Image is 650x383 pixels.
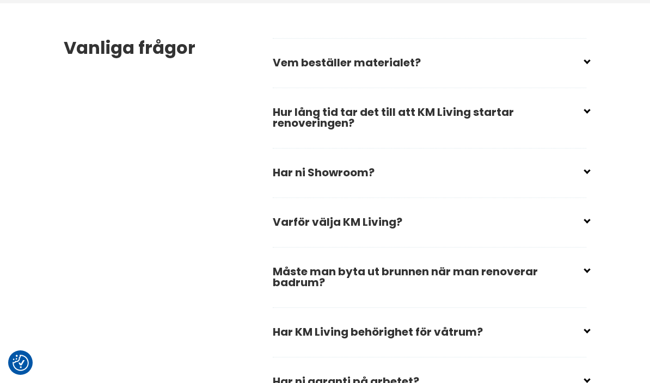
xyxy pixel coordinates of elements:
[273,98,586,146] h2: Hur lång tid tar det till att KM Living startar renoveringen?
[273,257,586,305] h2: Måste man byta ut brunnen när man renoverar badrum?
[273,48,586,85] h2: Vem beställer materialet?
[273,208,586,245] h2: Varför välja KM Living?
[13,355,29,371] button: Samtyckesinställningar
[273,158,586,195] h2: Har ni Showroom?
[273,318,586,355] h2: Har KM Living behörighet för våtrum?
[13,355,29,371] img: Revisit consent button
